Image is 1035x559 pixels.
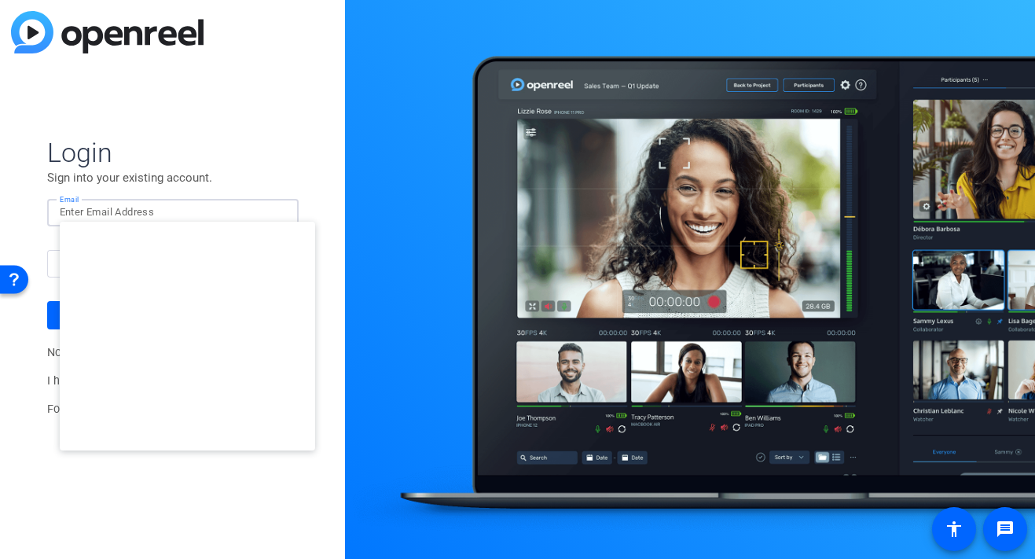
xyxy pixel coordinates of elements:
[47,403,195,416] span: Forgot password?
[47,374,233,388] span: I have a Session ID.
[945,520,963,539] mat-icon: accessibility
[47,301,299,329] button: Sign in
[60,203,286,222] input: Enter Email Address
[996,520,1015,539] mat-icon: message
[11,11,204,53] img: blue-gradient.svg
[47,169,299,186] p: Sign into your existing account.
[60,195,79,204] mat-label: Email
[47,346,211,359] span: No account?
[47,136,299,169] span: Login
[267,203,278,222] img: icon_180.svg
